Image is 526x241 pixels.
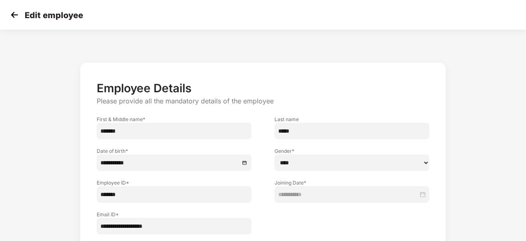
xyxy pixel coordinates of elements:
img: svg+xml;base64,PHN2ZyB4bWxucz0iaHR0cDovL3d3dy53My5vcmcvMjAwMC9zdmciIHdpZHRoPSIzMCIgaGVpZ2h0PSIzMC... [8,9,21,21]
label: Employee ID [97,179,251,186]
p: Employee Details [97,81,429,95]
p: Edit employee [25,10,83,20]
label: Last name [275,116,429,123]
label: Email ID [97,211,251,218]
p: Please provide all the mandatory details of the employee [97,97,429,105]
label: First & Middle name [97,116,251,123]
label: Joining Date [275,179,429,186]
label: Date of birth [97,147,251,154]
label: Gender [275,147,429,154]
